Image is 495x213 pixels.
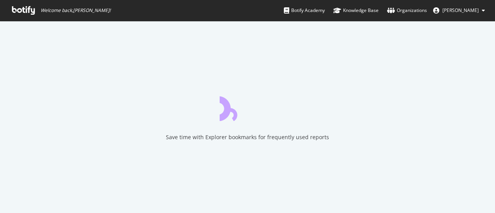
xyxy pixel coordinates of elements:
[166,133,329,141] div: Save time with Explorer bookmarks for frequently used reports
[442,7,479,14] span: Siobhan Hume
[333,7,379,14] div: Knowledge Base
[284,7,325,14] div: Botify Academy
[41,7,111,14] span: Welcome back, [PERSON_NAME] !
[220,93,275,121] div: animation
[427,4,491,17] button: [PERSON_NAME]
[387,7,427,14] div: Organizations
